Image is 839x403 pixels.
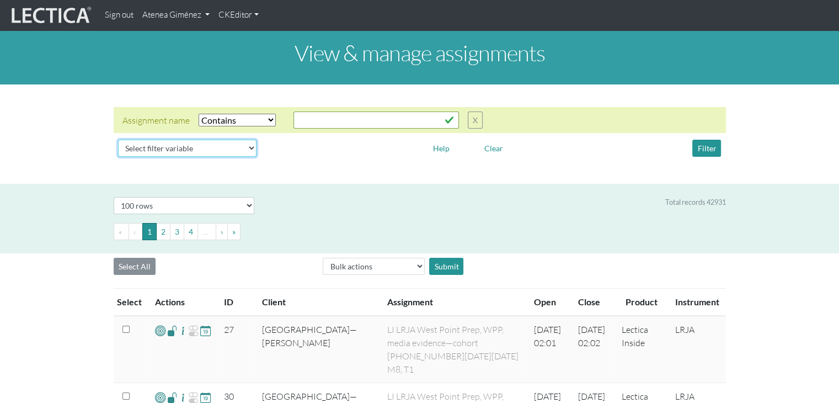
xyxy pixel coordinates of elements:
button: Help [428,140,455,157]
div: Submit [429,258,463,275]
button: Clear [479,140,508,157]
th: Product [615,289,669,316]
button: Go to next page [216,223,228,240]
td: [DATE] 02:01 [527,316,571,383]
button: Go to last page [227,223,241,240]
button: Go to page 3 [170,223,184,240]
button: Go to page 2 [156,223,170,240]
th: Instrument [668,289,725,316]
button: Go to page 1 [142,223,157,240]
button: Filter [692,140,721,157]
td: 27 [217,316,255,383]
span: Add VCoLs [155,324,165,337]
span: Update close date [200,324,211,337]
div: Assignment name [122,114,190,127]
th: Close [571,289,614,316]
a: Help [428,142,455,152]
span: Re-open Assignment [188,324,199,337]
button: Go to page 4 [184,223,198,240]
td: [GEOGRAPHIC_DATA]—[PERSON_NAME] [255,316,381,383]
span: Assignment Details [178,324,188,337]
th: Open [527,289,571,316]
td: LRJA [668,316,725,383]
th: Select [114,289,148,316]
a: Atenea Giménez [138,4,214,26]
td: [DATE] 02:02 [571,316,614,383]
div: Total records 42931 [665,197,726,208]
img: lecticalive [9,5,92,26]
ul: Pagination [114,223,726,240]
th: Client [255,289,381,316]
td: LI LRJA West Point Prep, WPP, media evidence—cohort [PHONE_NUMBER][DATE][DATE] M8, T1 [381,316,527,383]
td: Lectica Inside [615,316,669,383]
button: X [468,112,483,129]
th: Actions [148,289,217,316]
button: Select All [114,258,156,275]
a: CKEditor [214,4,263,26]
a: Sign out [100,4,138,26]
th: Assignment [381,289,527,316]
span: Access List [167,324,178,337]
th: ID [217,289,255,316]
